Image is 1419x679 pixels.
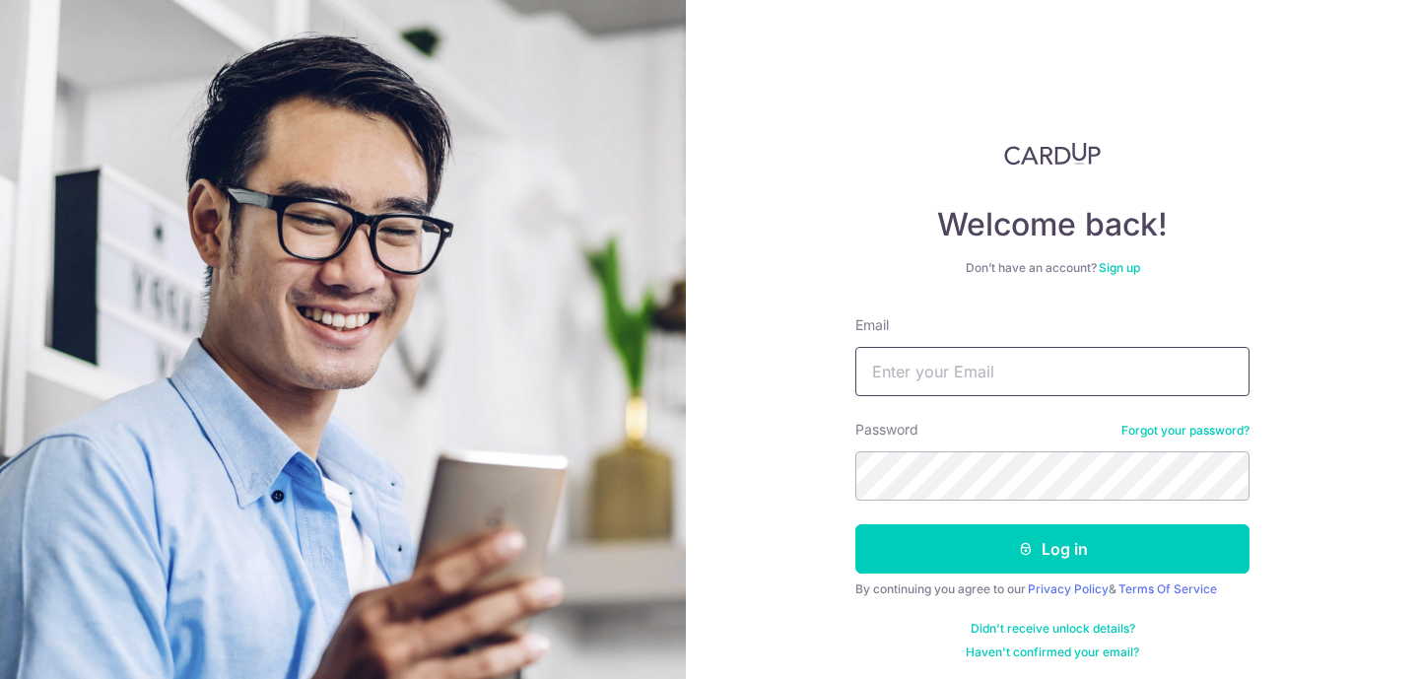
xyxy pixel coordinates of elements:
[855,420,918,440] label: Password
[855,581,1250,597] div: By continuing you agree to our &
[1121,423,1250,439] a: Forgot your password?
[966,645,1139,660] a: Haven't confirmed your email?
[855,315,889,335] label: Email
[971,621,1135,637] a: Didn't receive unlock details?
[855,205,1250,244] h4: Welcome back!
[1028,581,1109,596] a: Privacy Policy
[1004,142,1101,166] img: CardUp Logo
[1118,581,1217,596] a: Terms Of Service
[855,524,1250,574] button: Log in
[1099,260,1140,275] a: Sign up
[855,347,1250,396] input: Enter your Email
[855,260,1250,276] div: Don’t have an account?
